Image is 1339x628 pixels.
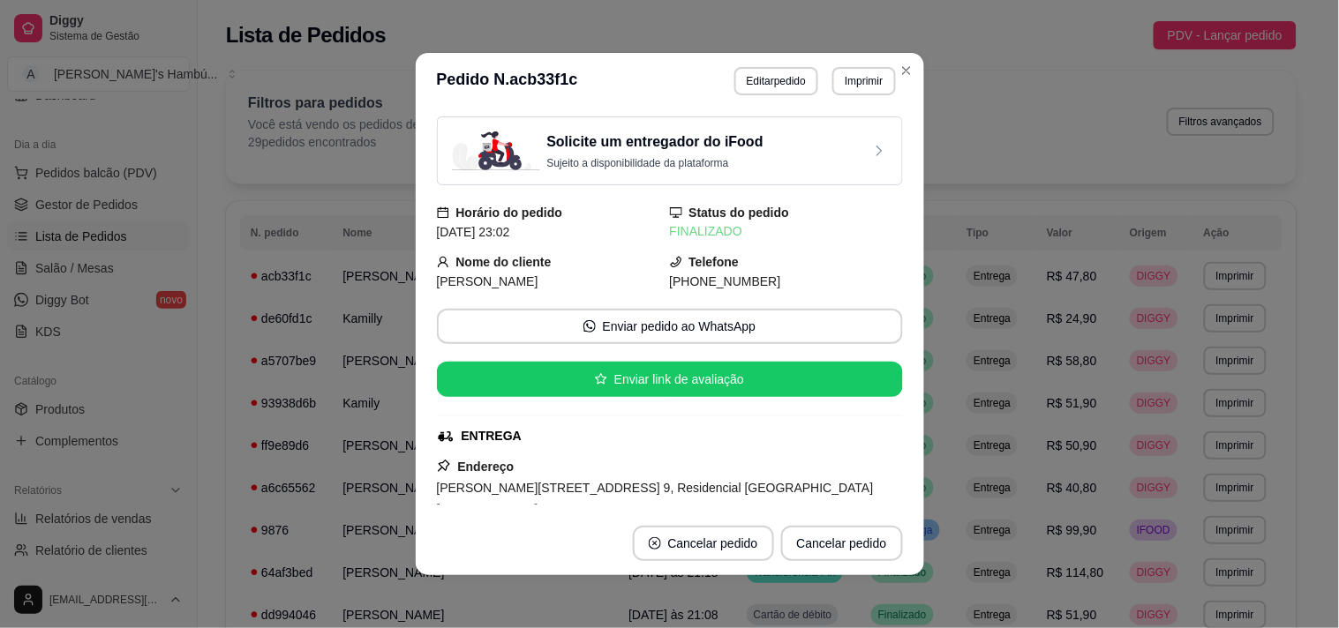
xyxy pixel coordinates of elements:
button: whats-appEnviar pedido ao WhatsApp [437,309,903,344]
button: Imprimir [832,67,895,95]
div: ENTREGA [462,427,522,445]
button: starEnviar link de avaliação [437,362,903,397]
strong: Status do pedido [689,206,790,220]
span: [PHONE_NUMBER] [670,274,781,288]
h3: Solicite um entregador do iFood [547,131,764,153]
div: FINALIZADO [670,222,903,241]
img: delivery-image [452,131,540,170]
span: close-circle [649,537,661,549]
span: [PERSON_NAME] [437,274,538,288]
span: [DATE] 23:02 [437,225,510,239]
span: user [437,256,449,268]
strong: Nome do cliente [456,255,552,269]
strong: Endereço [458,460,515,474]
button: close-circleCancelar pedido [633,526,774,561]
p: Sujeito a disponibilidade da plataforma [547,156,764,170]
button: Cancelar pedido [781,526,903,561]
span: whats-app [583,320,596,333]
button: Editarpedido [734,67,818,95]
span: pushpin [437,459,451,473]
span: calendar [437,206,449,219]
h3: Pedido N. acb33f1c [437,67,578,95]
button: Close [892,56,921,85]
span: star [595,373,607,385]
span: phone [670,256,682,268]
strong: Telefone [689,255,740,269]
span: desktop [670,206,682,219]
span: [PERSON_NAME][STREET_ADDRESS] 9, Residencial [GEOGRAPHIC_DATA][PERSON_NAME] - 29178520 [437,481,874,516]
strong: Horário do pedido [456,206,563,220]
